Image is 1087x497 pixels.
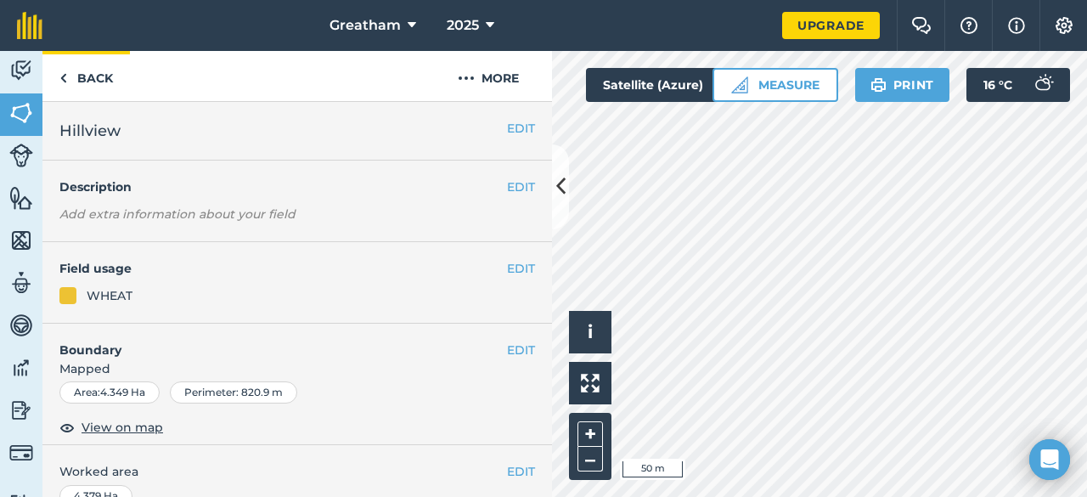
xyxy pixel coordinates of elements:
[9,228,33,253] img: svg+xml;base64,PHN2ZyB4bWxucz0iaHR0cDovL3d3dy53My5vcmcvMjAwMC9zdmciIHdpZHRoPSI1NiIgaGVpZ2h0PSI2MC...
[87,286,132,305] div: WHEAT
[9,185,33,211] img: svg+xml;base64,PHN2ZyB4bWxucz0iaHR0cDovL3d3dy53My5vcmcvMjAwMC9zdmciIHdpZHRoPSI1NiIgaGVpZ2h0PSI2MC...
[9,441,33,465] img: svg+xml;base64,PD94bWwgdmVyc2lvbj0iMS4wIiBlbmNvZGluZz0idXRmLTgiPz4KPCEtLSBHZW5lcmF0b3I6IEFkb2JlIE...
[59,462,535,481] span: Worked area
[9,398,33,423] img: svg+xml;base64,PD94bWwgdmVyc2lvbj0iMS4wIiBlbmNvZGluZz0idXRmLTgiPz4KPCEtLSBHZW5lcmF0b3I6IEFkb2JlIE...
[507,119,535,138] button: EDIT
[870,75,887,95] img: svg+xml;base64,PHN2ZyB4bWxucz0iaHR0cDovL3d3dy53My5vcmcvMjAwMC9zdmciIHdpZHRoPSIxOSIgaGVpZ2h0PSIyNC...
[425,51,552,101] button: More
[458,68,475,88] img: svg+xml;base64,PHN2ZyB4bWxucz0iaHR0cDovL3d3dy53My5vcmcvMjAwMC9zdmciIHdpZHRoPSIyMCIgaGVpZ2h0PSIyNC...
[586,68,749,102] button: Satellite (Azure)
[983,68,1012,102] span: 16 ° C
[507,259,535,278] button: EDIT
[59,417,163,438] button: View on map
[959,17,979,34] img: A question mark icon
[9,144,33,167] img: svg+xml;base64,PD94bWwgdmVyc2lvbj0iMS4wIiBlbmNvZGluZz0idXRmLTgiPz4KPCEtLSBHZW5lcmF0b3I6IEFkb2JlIE...
[782,12,880,39] a: Upgrade
[1026,68,1060,102] img: svg+xml;base64,PD94bWwgdmVyc2lvbj0iMS4wIiBlbmNvZGluZz0idXRmLTgiPz4KPCEtLSBHZW5lcmF0b3I6IEFkb2JlIE...
[59,417,75,438] img: svg+xml;base64,PHN2ZyB4bWxucz0iaHR0cDovL3d3dy53My5vcmcvMjAwMC9zdmciIHdpZHRoPSIxOCIgaGVpZ2h0PSIyNC...
[577,447,603,472] button: –
[911,17,932,34] img: Two speech bubbles overlapping with the left bubble in the forefront
[59,381,160,404] div: Area : 4.349 Ha
[9,355,33,381] img: svg+xml;base64,PD94bWwgdmVyc2lvbj0iMS4wIiBlbmNvZGluZz0idXRmLTgiPz4KPCEtLSBHZW5lcmF0b3I6IEFkb2JlIE...
[569,311,611,353] button: i
[577,421,603,447] button: +
[82,418,163,437] span: View on map
[581,374,600,393] img: Four arrows, one pointing top left, one top right, one bottom right and the last bottom left
[59,178,535,196] h4: Description
[966,68,1070,102] button: 16 °C
[59,206,296,222] em: Add extra information about your field
[712,68,838,102] button: Measure
[59,259,507,278] h4: Field usage
[507,341,535,359] button: EDIT
[9,313,33,338] img: svg+xml;base64,PD94bWwgdmVyc2lvbj0iMS4wIiBlbmNvZGluZz0idXRmLTgiPz4KPCEtLSBHZW5lcmF0b3I6IEFkb2JlIE...
[9,270,33,296] img: svg+xml;base64,PD94bWwgdmVyc2lvbj0iMS4wIiBlbmNvZGluZz0idXRmLTgiPz4KPCEtLSBHZW5lcmF0b3I6IEFkb2JlIE...
[42,359,552,378] span: Mapped
[507,178,535,196] button: EDIT
[447,15,479,36] span: 2025
[59,119,121,143] span: Hillview
[17,12,42,39] img: fieldmargin Logo
[42,324,507,359] h4: Boundary
[1054,17,1074,34] img: A cog icon
[731,76,748,93] img: Ruler icon
[9,58,33,83] img: svg+xml;base64,PD94bWwgdmVyc2lvbj0iMS4wIiBlbmNvZGluZz0idXRmLTgiPz4KPCEtLSBHZW5lcmF0b3I6IEFkb2JlIE...
[59,68,67,88] img: svg+xml;base64,PHN2ZyB4bWxucz0iaHR0cDovL3d3dy53My5vcmcvMjAwMC9zdmciIHdpZHRoPSI5IiBoZWlnaHQ9IjI0Ii...
[1008,15,1025,36] img: svg+xml;base64,PHN2ZyB4bWxucz0iaHR0cDovL3d3dy53My5vcmcvMjAwMC9zdmciIHdpZHRoPSIxNyIgaGVpZ2h0PSIxNy...
[855,68,950,102] button: Print
[329,15,401,36] span: Greatham
[9,100,33,126] img: svg+xml;base64,PHN2ZyB4bWxucz0iaHR0cDovL3d3dy53My5vcmcvMjAwMC9zdmciIHdpZHRoPSI1NiIgaGVpZ2h0PSI2MC...
[170,381,297,404] div: Perimeter : 820.9 m
[507,462,535,481] button: EDIT
[42,51,130,101] a: Back
[1029,439,1070,480] div: Open Intercom Messenger
[588,321,593,342] span: i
